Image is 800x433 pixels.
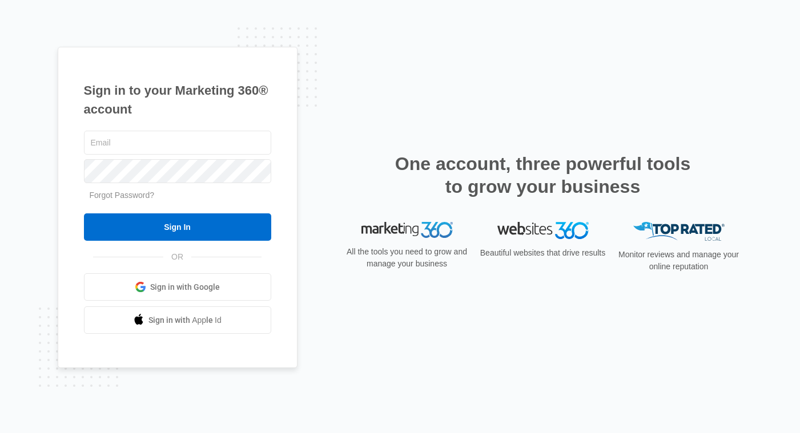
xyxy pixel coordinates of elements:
h1: Sign in to your Marketing 360® account [84,81,271,119]
img: Marketing 360 [361,222,453,238]
span: Sign in with Apple Id [148,314,222,326]
a: Sign in with Google [84,273,271,301]
p: All the tools you need to grow and manage your business [343,246,471,270]
h2: One account, three powerful tools to grow your business [392,152,694,198]
span: OR [163,251,191,263]
p: Monitor reviews and manage your online reputation [615,249,743,273]
a: Forgot Password? [90,191,155,200]
a: Sign in with Apple Id [84,306,271,334]
span: Sign in with Google [150,281,220,293]
img: Websites 360 [497,222,589,238]
img: Top Rated Local [633,222,725,241]
p: Beautiful websites that drive results [479,247,607,259]
input: Sign In [84,213,271,241]
input: Email [84,131,271,155]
